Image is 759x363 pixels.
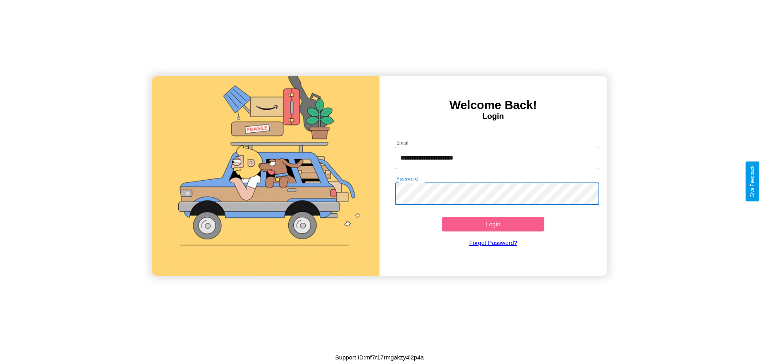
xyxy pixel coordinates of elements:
[152,76,379,276] img: gif
[396,139,409,146] label: Email
[442,217,544,231] button: Login
[391,231,596,254] a: Forgot Password?
[379,112,607,121] h4: Login
[335,352,424,363] p: Support ID: mf7r17rmgakzy4l2p4a
[396,175,417,182] label: Password
[750,166,755,197] div: Give Feedback
[379,98,607,112] h3: Welcome Back!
